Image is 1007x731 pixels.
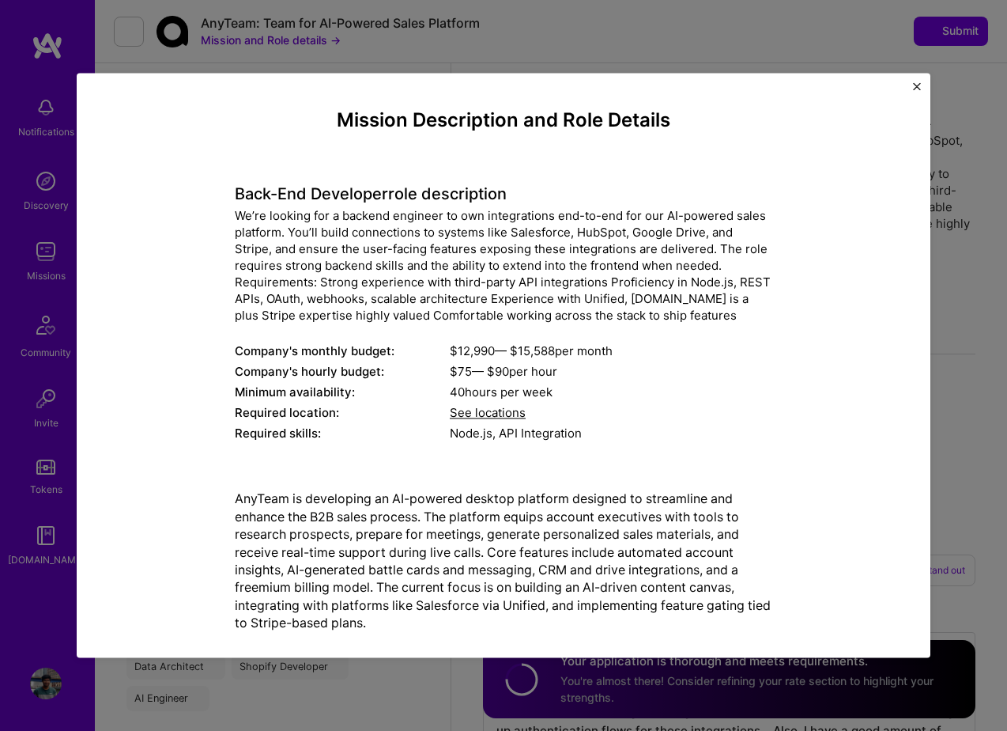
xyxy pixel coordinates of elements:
div: Node.js, API Integration [450,426,772,442]
p: AnyTeam is developing an AI-powered desktop platform designed to streamline and enhance the B2B s... [235,490,772,632]
span: See locations [450,406,526,421]
div: $ 75 — $ 90 per hour [450,364,772,381]
div: Company's monthly budget: [235,343,450,360]
div: $ 12,990 — $ 15,588 per month [450,343,772,360]
div: Required skills: [235,426,450,442]
h4: Mission Description and Role Details [235,109,772,132]
div: Minimum availability: [235,384,450,401]
button: Close [913,82,921,99]
div: Required location: [235,405,450,422]
div: 40 hours per week [450,384,772,401]
div: We’re looking for a backend engineer to own integrations end-to-end for our AI-powered sales plat... [235,208,772,324]
h4: Back-End Developer role description [235,185,772,204]
div: Company's hourly budget: [235,364,450,381]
